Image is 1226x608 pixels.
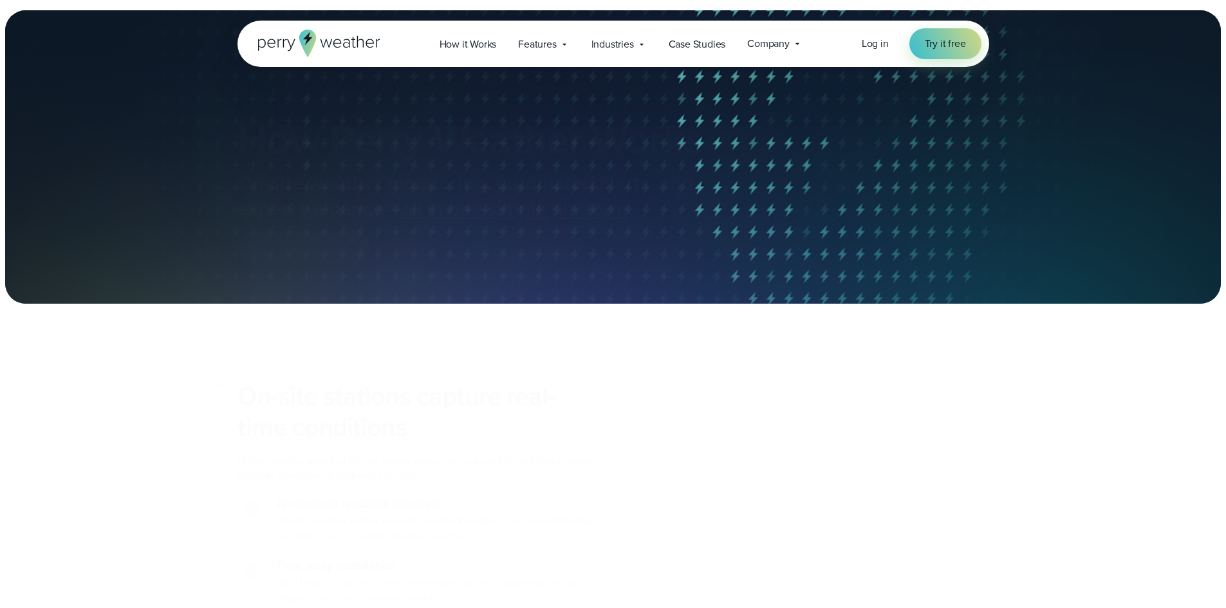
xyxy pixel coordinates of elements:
[440,37,497,52] span: How it Works
[429,31,508,57] a: How it Works
[925,36,966,51] span: Try it free
[591,37,634,52] span: Industries
[909,28,981,59] a: Try it free
[862,36,889,51] a: Log in
[518,37,556,52] span: Features
[669,37,726,52] span: Case Studies
[747,36,790,51] span: Company
[658,31,737,57] a: Case Studies
[862,36,889,51] span: Log in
